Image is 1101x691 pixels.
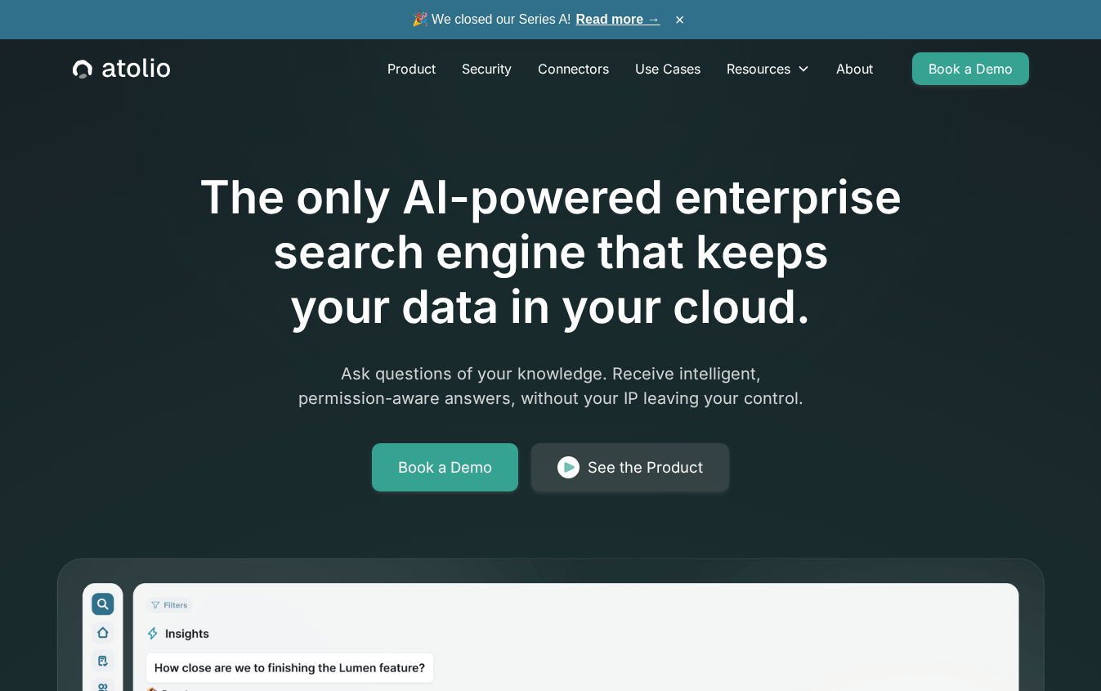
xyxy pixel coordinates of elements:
a: Book a Demo [372,443,518,492]
a: Security [449,52,525,85]
a: Use Cases [622,52,714,85]
a: About [823,52,886,85]
button: × [670,11,690,29]
div: Resources [714,52,823,85]
a: Book a Demo [912,52,1029,85]
div: Resources [727,59,790,79]
a: Connectors [525,52,622,85]
div: See the Product [588,456,703,479]
a: Read more → [576,12,660,26]
span: 🎉 We closed our Series A! [412,10,660,29]
p: Ask questions of your knowledge. Receive intelligent, permission-aware answers, without your IP l... [237,361,865,411]
a: home [73,58,170,79]
a: Product [374,52,449,85]
h1: The only AI-powered enterprise search engine that keeps your data in your cloud. [132,170,969,335]
a: See the Product [531,443,729,492]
